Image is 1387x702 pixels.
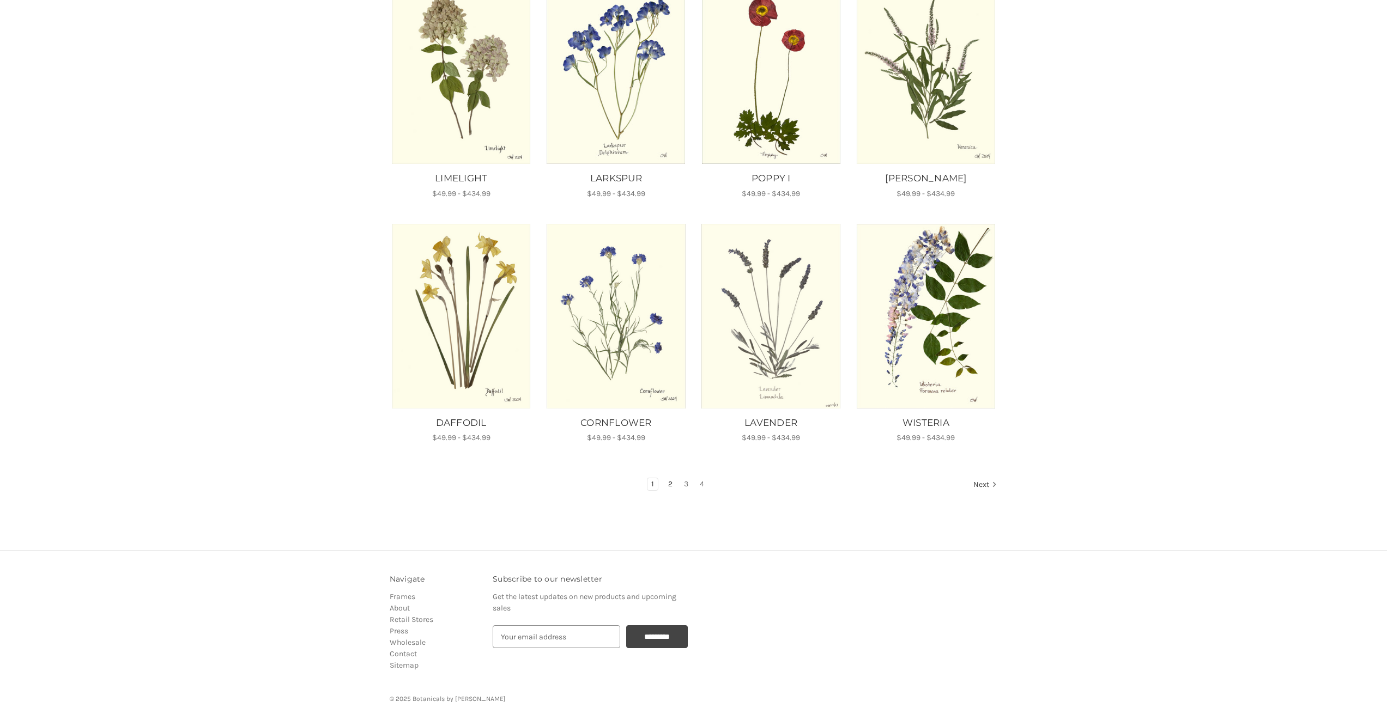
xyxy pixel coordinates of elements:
a: LAVENDER, Price range from $49.99 to $434.99 [701,224,841,408]
span: $49.99 - $434.99 [897,189,955,198]
a: CORNFLOWER, Price range from $49.99 to $434.99 [544,416,688,430]
input: Your email address [493,625,620,648]
a: Press [390,626,408,636]
a: DAFFODIL, Price range from $49.99 to $434.99 [390,416,533,430]
a: POPPY I, Price range from $49.99 to $434.99 [699,172,843,186]
a: DAFFODIL, Price range from $49.99 to $434.99 [391,224,531,408]
a: CORNFLOWER, Price range from $49.99 to $434.99 [546,224,686,408]
span: $49.99 - $434.99 [742,189,800,198]
img: Unframed [391,224,531,408]
a: About [390,603,410,613]
img: Unframed [546,224,686,408]
a: Retail Stores [390,615,433,624]
a: Next [970,478,997,492]
a: Page 3 of 4 [680,478,692,490]
span: $49.99 - $434.99 [587,433,645,442]
a: Sitemap [390,661,419,670]
span: $49.99 - $434.99 [587,189,645,198]
a: Frames [390,592,415,601]
a: Page 2 of 4 [664,478,676,490]
img: Unframed [856,224,996,408]
img: Unframed [701,224,841,408]
h3: Navigate [390,573,482,585]
a: Wholesale [390,638,426,647]
a: VERONICA, Price range from $49.99 to $434.99 [854,172,997,186]
span: $49.99 - $434.99 [432,433,490,442]
span: $49.99 - $434.99 [897,433,955,442]
p: Get the latest updates on new products and upcoming sales [493,591,688,614]
a: LAVENDER, Price range from $49.99 to $434.99 [699,416,843,430]
span: $49.99 - $434.99 [432,189,490,198]
a: LARKSPUR, Price range from $49.99 to $434.99 [544,172,688,186]
a: Page 4 of 4 [696,478,708,490]
span: $49.99 - $434.99 [742,433,800,442]
a: WISTERIA, Price range from $49.99 to $434.99 [856,224,996,408]
h3: Subscribe to our newsletter [493,573,688,585]
a: WISTERIA, Price range from $49.99 to $434.99 [854,416,997,430]
nav: pagination [390,478,998,493]
a: Contact [390,649,417,658]
a: Page 1 of 4 [647,478,658,490]
a: LIMELIGHT, Price range from $49.99 to $434.99 [390,172,533,186]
